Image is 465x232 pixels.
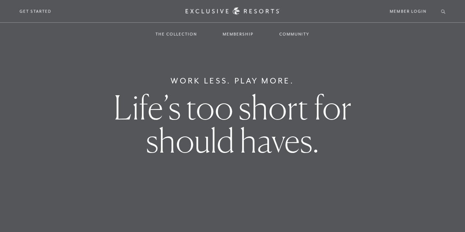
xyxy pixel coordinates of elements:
[81,91,384,157] h1: Life’s too short for should haves.
[390,8,426,15] a: Member Login
[272,24,317,45] a: Community
[215,24,261,45] a: Membership
[148,24,204,45] a: The Collection
[171,75,294,87] h6: Work Less. Play More.
[19,8,51,15] a: Get Started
